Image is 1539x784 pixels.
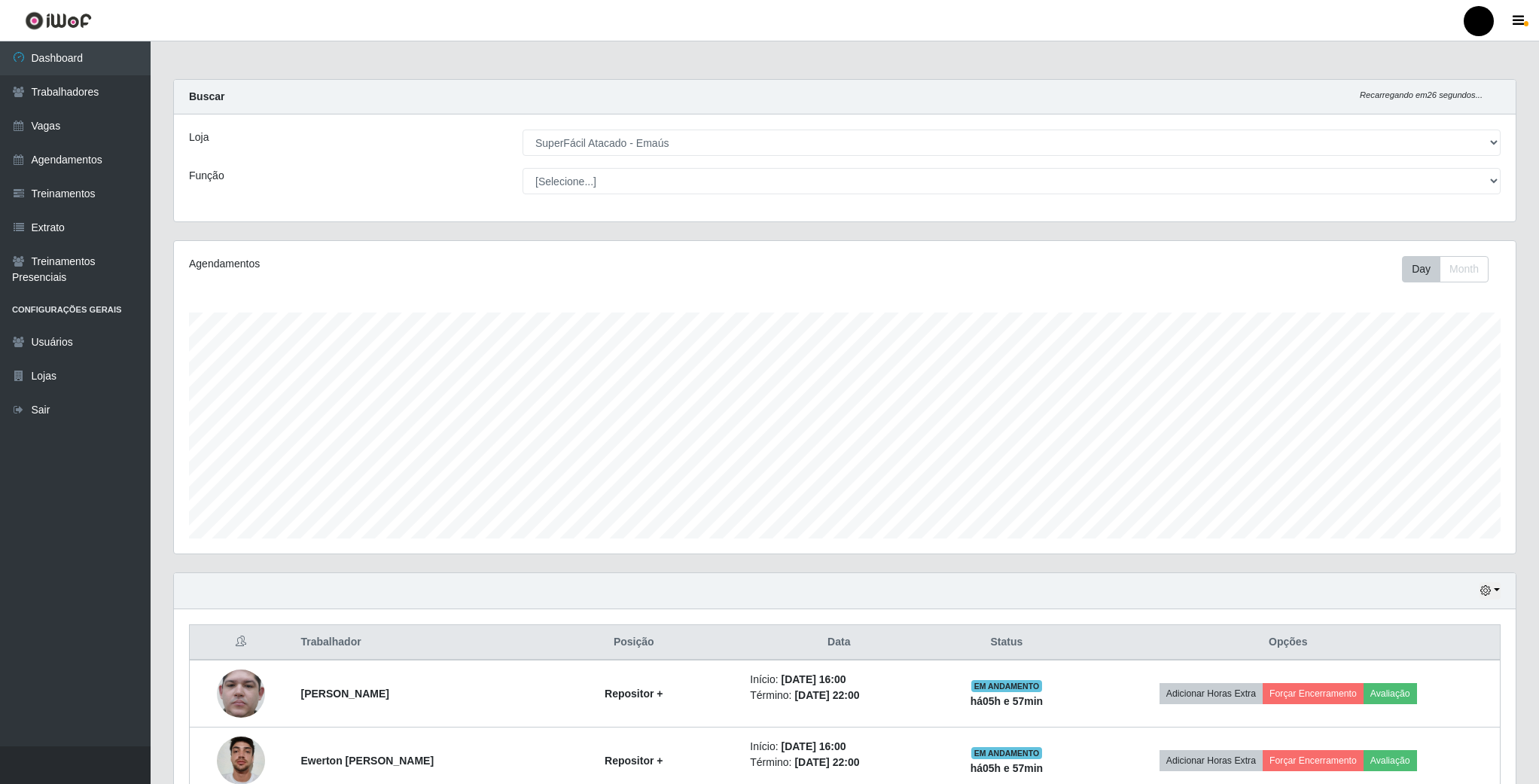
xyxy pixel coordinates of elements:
[1364,683,1417,704] button: Avaliação
[1440,256,1489,282] button: Month
[1263,683,1364,704] button: Forçar Encerramento
[782,740,846,752] time: [DATE] 16:00
[605,688,663,700] strong: Repositor +
[1263,750,1364,771] button: Forçar Encerramento
[1364,750,1417,771] button: Avaliação
[750,739,928,755] li: Início:
[794,756,859,768] time: [DATE] 22:00
[782,673,846,685] time: [DATE] 16:00
[217,640,265,747] img: 1734950839688.jpeg
[1402,256,1489,282] div: First group
[741,625,937,660] th: Data
[971,695,1044,707] strong: há 05 h e 57 min
[189,256,722,272] div: Agendamentos
[189,90,224,102] strong: Buscar
[301,755,434,767] strong: Ewerton [PERSON_NAME]
[971,747,1043,759] span: EM ANDAMENTO
[301,688,389,700] strong: [PERSON_NAME]
[189,130,209,145] label: Loja
[750,688,928,703] li: Término:
[971,680,1043,692] span: EM ANDAMENTO
[1402,256,1501,282] div: Toolbar with button groups
[605,755,663,767] strong: Repositor +
[292,625,527,660] th: Trabalhador
[971,762,1044,774] strong: há 05 h e 57 min
[750,672,928,688] li: Início:
[937,625,1076,660] th: Status
[25,11,92,30] img: CoreUI Logo
[1077,625,1501,660] th: Opções
[794,689,859,701] time: [DATE] 22:00
[1160,750,1263,771] button: Adicionar Horas Extra
[189,168,224,184] label: Função
[1402,256,1440,282] button: Day
[750,755,928,770] li: Término:
[1360,90,1483,99] i: Recarregando em 26 segundos...
[1160,683,1263,704] button: Adicionar Horas Extra
[526,625,741,660] th: Posição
